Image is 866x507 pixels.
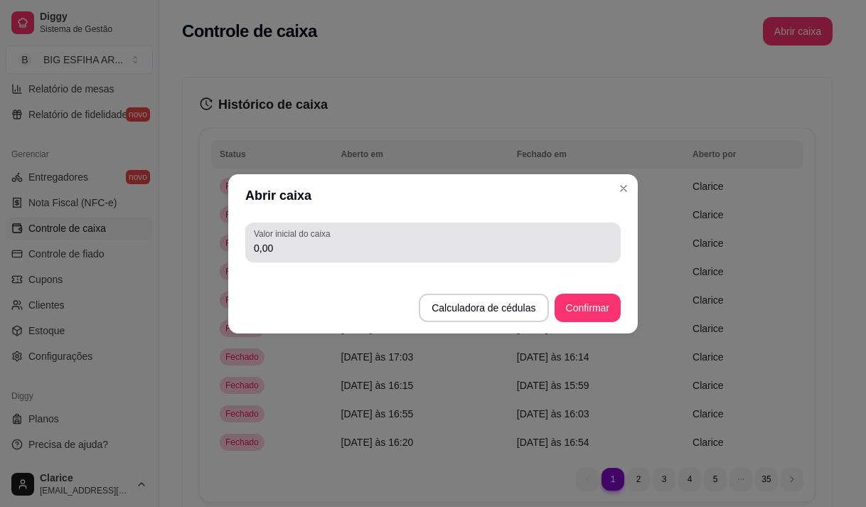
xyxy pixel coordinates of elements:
[555,294,621,322] button: Confirmar
[254,241,612,255] input: Valor inicial do caixa
[228,174,638,217] header: Abrir caixa
[419,294,548,322] button: Calculadora de cédulas
[254,228,335,240] label: Valor inicial do caixa
[612,177,635,200] button: Close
